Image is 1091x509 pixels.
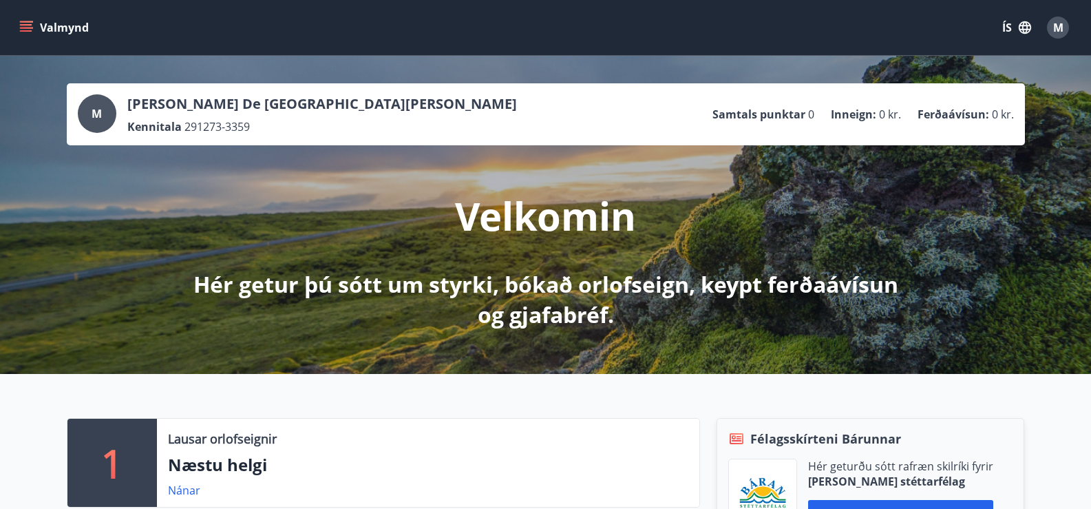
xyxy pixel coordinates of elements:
[92,106,102,121] span: M
[879,107,901,122] span: 0 kr.
[1041,11,1074,44] button: M
[101,437,123,489] p: 1
[808,474,993,489] p: [PERSON_NAME] stéttarfélag
[995,15,1039,40] button: ÍS
[168,483,200,498] a: Nánar
[17,15,94,40] button: menu
[184,119,250,134] span: 291273-3359
[168,453,688,477] p: Næstu helgi
[918,107,989,122] p: Ferðaávísun :
[168,430,277,448] p: Lausar orlofseignir
[182,269,909,330] p: Hér getur þú sótt um styrki, bókað orlofseign, keypt ferðaávísun og gjafabréf.
[808,459,993,474] p: Hér geturðu sótt rafræn skilríki fyrir
[1053,20,1063,35] span: M
[455,189,636,242] p: Velkomin
[750,430,901,448] span: Félagsskírteni Bárunnar
[712,107,805,122] p: Samtals punktar
[808,107,814,122] span: 0
[831,107,876,122] p: Inneign :
[127,119,182,134] p: Kennitala
[992,107,1014,122] span: 0 kr.
[127,94,517,114] p: [PERSON_NAME] De [GEOGRAPHIC_DATA][PERSON_NAME]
